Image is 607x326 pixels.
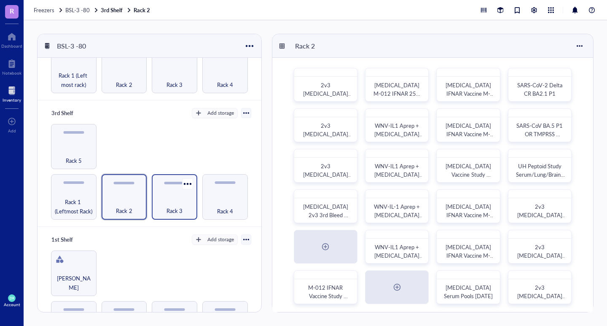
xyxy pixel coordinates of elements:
span: UH Peptoid Study Serum/Lung/Brain?? [516,162,565,187]
span: BSL-3 -80 [65,6,90,14]
span: Rack 4 [217,80,233,89]
div: Inventory [3,97,21,102]
span: [PERSON_NAME] [55,274,93,292]
span: Freezers [34,6,54,14]
span: 2v3 [MEDICAL_DATA] 2nd Bleed 1-22 Serum Aliquots [DATE] [517,202,567,244]
span: WNV-IL-1 Aprep + [MEDICAL_DATA] Necropsy Serum/Brain/Spleen [373,202,424,236]
span: 2v3 [MEDICAL_DATA] 4th Bleed PD3 1-19 Serum Aliquots [DATE] [301,81,352,123]
a: 3rd ShelfRack 2 [101,6,152,14]
span: [MEDICAL_DATA] Serum Pools [DATE] [444,283,493,300]
span: Rack 3 [167,206,183,216]
span: Rack 2 [116,80,132,89]
div: Add storage [207,109,234,117]
span: [MEDICAL_DATA] IFNAR Vaccine M-012 IFC49-IF?? PD2 Serum Aliquots [DATE] 2 of 2 [444,121,494,163]
span: Rack 3 [167,80,183,89]
a: Notebook [2,57,21,75]
a: Dashboard [1,30,22,48]
button: Add storage [192,108,238,118]
span: [MEDICAL_DATA] M-012 IFNAR 25ul Aliquots Baseline + PD1 + Necropsy (samples labeled) [373,81,422,123]
span: Rack 1 (Left most rack) [55,71,93,89]
span: Rack 2 [116,206,132,216]
span: [MEDICAL_DATA] 2v3 3rd Bleed Serum & LAV group dose PD2 [302,202,350,236]
span: WNV-IL1 Aprep + [MEDICAL_DATA] Necropsy Serum/Brain/Spleen [DATE] [373,162,424,204]
span: 2v3 [MEDICAL_DATA] 4th Bleed PD3 20-37 Serum Aliquots [DATE] [303,121,352,163]
span: DR [10,296,14,300]
div: BSL-3 -80 [53,39,104,53]
span: [MEDICAL_DATA] IFNAR Vaccine M-012 IFC1-18 PD3 Serum Aliquots [DATE] 1 of 2 [446,202,494,244]
span: [MEDICAL_DATA] IFNAR Vaccine M-012 IFC1-IF68 PD2 Serum Aliquots [DATE] 1 of 2 [444,81,494,123]
a: Inventory [3,84,21,102]
span: SARS-CoV BA.5 P1 OR TMPRSS ACE[DATE] [516,121,564,146]
span: 2v3 [MEDICAL_DATA] 2nd Bleed 44-48 Serum Aliquots [DATE] [517,283,567,325]
span: Rack 5 [66,156,82,165]
span: R [10,5,14,16]
div: Dashboard [1,43,22,48]
span: Rack 1 (Leftmost Rack) [55,197,93,216]
div: 3rd Shelf [48,107,98,119]
span: [MEDICAL_DATA] IFNAR Vaccine M-012 IFC19-40 PD3 Serum Aliquots [DATE] 2 of 2 [444,243,494,285]
div: Add storage [207,236,234,243]
span: [MEDICAL_DATA] Vaccine Study Serum + [MEDICAL_DATA] Box 1 [446,162,492,204]
div: Add [8,128,16,133]
a: BSL-3 -80 [65,6,99,14]
span: 2v3 [MEDICAL_DATA] 2nd Bleed 23-43 Serum Aliquots [DATE] [517,243,567,285]
div: Rack 2 [291,39,342,53]
div: Notebook [2,70,21,75]
span: SARS-CoV-2 Delta CR BA2.1 P1 [517,81,564,97]
span: WNV-IL1 Aprep + [MEDICAL_DATA] Necropsy Serum/Brain/Spleen [DATE] [373,121,424,163]
div: Account [4,302,20,307]
a: Freezers [34,6,64,14]
button: Add storage [192,234,238,245]
span: Rack 4 [217,207,233,216]
span: 2v3 [MEDICAL_DATA] 4th Bleed PD3 38-48 Serum Aliquots [DATE] [303,162,352,204]
span: WNV-IL1 Aprep + [MEDICAL_DATA] Necropsy Serum/Brain/Spleen [373,243,424,276]
div: 1st Shelf [48,234,98,245]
